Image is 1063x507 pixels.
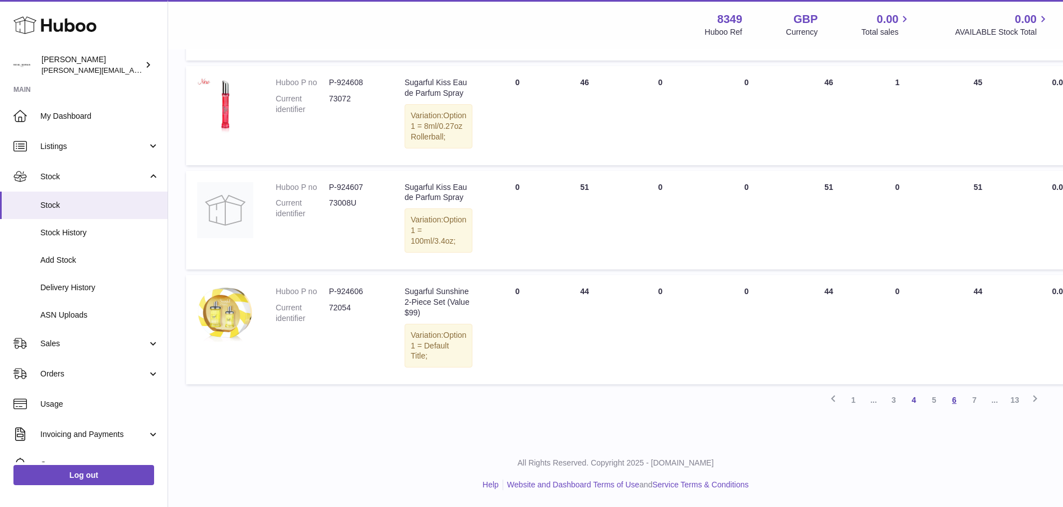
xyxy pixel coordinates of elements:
[329,77,382,88] dd: P-924608
[329,198,382,219] dd: 73008U
[843,390,864,410] a: 1
[329,182,382,193] dd: P-924607
[717,12,742,27] strong: 8349
[40,429,147,440] span: Invoicing and Payments
[924,390,944,410] a: 5
[944,390,964,410] a: 6
[40,227,159,238] span: Stock History
[40,338,147,349] span: Sales
[964,390,985,410] a: 7
[652,480,749,489] a: Service Terms & Conditions
[1005,390,1025,410] a: 13
[867,275,928,384] td: 0
[867,171,928,269] td: 0
[276,182,329,193] dt: Huboo P no
[40,111,159,122] span: My Dashboard
[40,369,147,379] span: Orders
[791,171,867,269] td: 51
[405,182,472,203] div: Sugarful Kiss Eau de Parfum Spray
[484,275,551,384] td: 0
[877,12,899,27] span: 0.00
[40,399,159,410] span: Usage
[40,171,147,182] span: Stock
[985,390,1005,410] span: ...
[791,66,867,165] td: 46
[793,12,818,27] strong: GBP
[744,183,749,192] span: 0
[507,480,639,489] a: Website and Dashboard Terms of Use
[484,66,551,165] td: 0
[484,171,551,269] td: 0
[864,390,884,410] span: ...
[411,215,466,245] span: Option 1 = 100ml/3.4oz;
[1015,12,1037,27] span: 0.00
[928,275,1028,384] td: 44
[405,77,472,99] div: Sugarful Kiss Eau de Parfum Spray
[329,286,382,297] dd: P-924606
[744,287,749,296] span: 0
[41,66,225,75] span: [PERSON_NAME][EMAIL_ADDRESS][DOMAIN_NAME]
[618,171,702,269] td: 0
[884,390,904,410] a: 3
[276,198,329,219] dt: Current identifier
[867,66,928,165] td: 1
[197,77,253,133] img: product image
[791,275,867,384] td: 44
[618,66,702,165] td: 0
[13,465,154,485] a: Log out
[904,390,924,410] a: 4
[861,12,911,38] a: 0.00 Total sales
[177,458,1054,468] p: All Rights Reserved. Copyright 2025 - [DOMAIN_NAME]
[405,286,472,318] div: Sugarful Sunshine 2-Piece Set (Value $99)
[41,54,142,76] div: [PERSON_NAME]
[329,303,382,324] dd: 72054
[276,77,329,88] dt: Huboo P no
[411,331,466,361] span: Option 1 = Default Title;
[329,94,382,115] dd: 73072
[744,78,749,87] span: 0
[276,94,329,115] dt: Current identifier
[40,255,159,266] span: Add Stock
[551,275,618,384] td: 44
[13,57,30,73] img: katy.taghizadeh@michelgermain.com
[405,104,472,148] div: Variation:
[786,27,818,38] div: Currency
[40,141,147,152] span: Listings
[40,310,159,320] span: ASN Uploads
[276,303,329,324] dt: Current identifier
[861,27,911,38] span: Total sales
[40,459,159,470] span: Cases
[276,286,329,297] dt: Huboo P no
[411,111,466,141] span: Option 1 = 8ml/0.27oz Rollerball;
[197,182,253,238] img: product image
[40,200,159,211] span: Stock
[955,27,1050,38] span: AVAILABLE Stock Total
[551,66,618,165] td: 46
[928,66,1028,165] td: 45
[503,480,749,490] li: and
[928,171,1028,269] td: 51
[955,12,1050,38] a: 0.00 AVAILABLE Stock Total
[405,208,472,253] div: Variation:
[551,171,618,269] td: 51
[40,282,159,293] span: Delivery History
[197,286,253,342] img: product image
[482,480,499,489] a: Help
[618,275,702,384] td: 0
[405,324,472,368] div: Variation:
[705,27,742,38] div: Huboo Ref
